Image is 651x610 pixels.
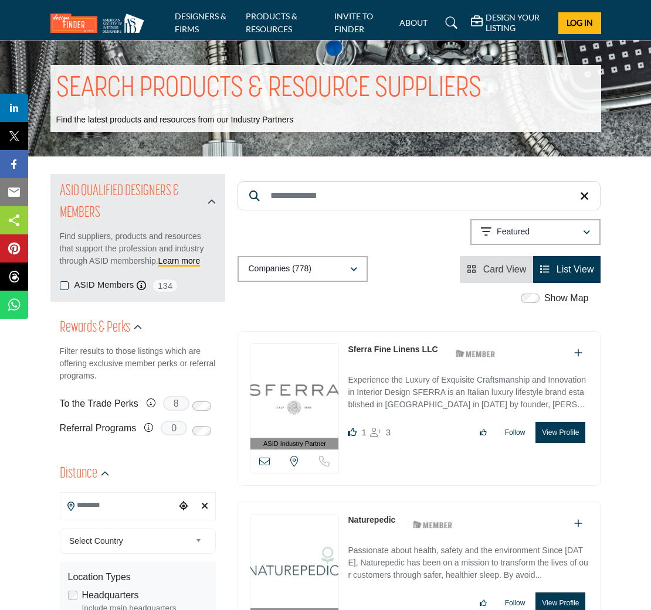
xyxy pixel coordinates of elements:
h2: Rewards & Perks [60,318,130,339]
span: 3 [386,427,391,437]
button: Log In [558,12,601,34]
h2: Distance [60,464,97,485]
a: PRODUCTS & RESOURCES [246,11,297,34]
img: ASID Members Badge Icon [406,517,459,531]
p: Find the latest products and resources from our Industry Partners [56,114,294,126]
a: ASID Industry Partner [250,344,338,450]
a: Sferra Fine Linens LLC [348,345,438,354]
label: ASID Members [74,278,134,292]
p: Find suppliers, products and resources that support the profession and industry through ASID memb... [60,230,216,267]
div: Followers [370,425,391,439]
span: ASID Industry Partner [263,439,326,449]
img: Naturepedic [250,514,338,608]
h2: ASID QUALIFIED DESIGNERS & MEMBERS [60,181,205,224]
button: View Profile [535,422,585,443]
div: Choose your current location [175,494,191,519]
label: Headquarters [82,588,139,602]
span: 134 [152,278,178,293]
input: Switch to Referral Programs [192,426,211,435]
div: Location Types [68,570,208,584]
img: Sferra Fine Linens LLC [250,344,338,438]
a: Naturepedic [348,515,395,524]
button: Like listing [472,422,494,442]
a: Add To List [574,348,582,358]
a: DESIGNERS & FIRMS [175,11,226,34]
input: Search Keyword [238,181,601,210]
label: To the Trade Perks [60,393,138,414]
p: Sferra Fine Linens LLC [348,343,438,356]
img: Site Logo [50,13,150,33]
a: Search [434,13,465,32]
i: Like [348,428,357,437]
input: ASID Members checkbox [60,281,69,290]
span: Card View [483,264,527,274]
button: Companies (778) [238,256,368,282]
span: Log In [567,18,593,28]
input: Search Location [60,494,176,517]
li: List View [533,256,601,283]
label: Referral Programs [60,418,137,438]
span: 0 [161,421,187,435]
label: Show Map [544,291,589,305]
p: Featured [497,226,530,238]
p: Filter results to those listings which are offering exclusive member perks or referral programs. [60,345,216,382]
a: View Card [467,264,526,274]
li: Card View [460,256,533,283]
a: Experience the Luxury of Exquisite Craftsmanship and Innovation in Interior Design SFERRA is an I... [348,367,588,413]
div: DESIGN YOUR LISTING [471,12,550,33]
a: INVITE TO FINDER [334,11,373,34]
span: List View [557,264,594,274]
input: Switch to To the Trade Perks [192,401,211,411]
a: Add To List [574,519,582,529]
p: Companies (778) [248,263,311,275]
p: Passionate about health, safety and the environment Since [DATE], Naturepedic has been on a missi... [348,544,588,584]
p: Naturepedic [348,514,395,526]
div: Clear search location [197,494,213,519]
button: Featured [470,219,601,245]
a: Learn more [158,256,201,265]
span: Select Country [69,534,191,548]
a: View List [540,264,594,274]
span: 8 [163,396,189,411]
a: Passionate about health, safety and the environment Since [DATE], Naturepedic has been on a missi... [348,537,588,584]
img: ASID Members Badge Icon [449,346,502,361]
button: Follow [497,422,533,442]
h5: DESIGN YOUR LISTING [486,12,550,33]
h1: SEARCH PRODUCTS & RESOURCE SUPPLIERS [56,71,482,107]
p: Experience the Luxury of Exquisite Craftsmanship and Innovation in Interior Design SFERRA is an I... [348,374,588,413]
span: 1 [361,427,366,437]
a: ABOUT [399,18,428,28]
